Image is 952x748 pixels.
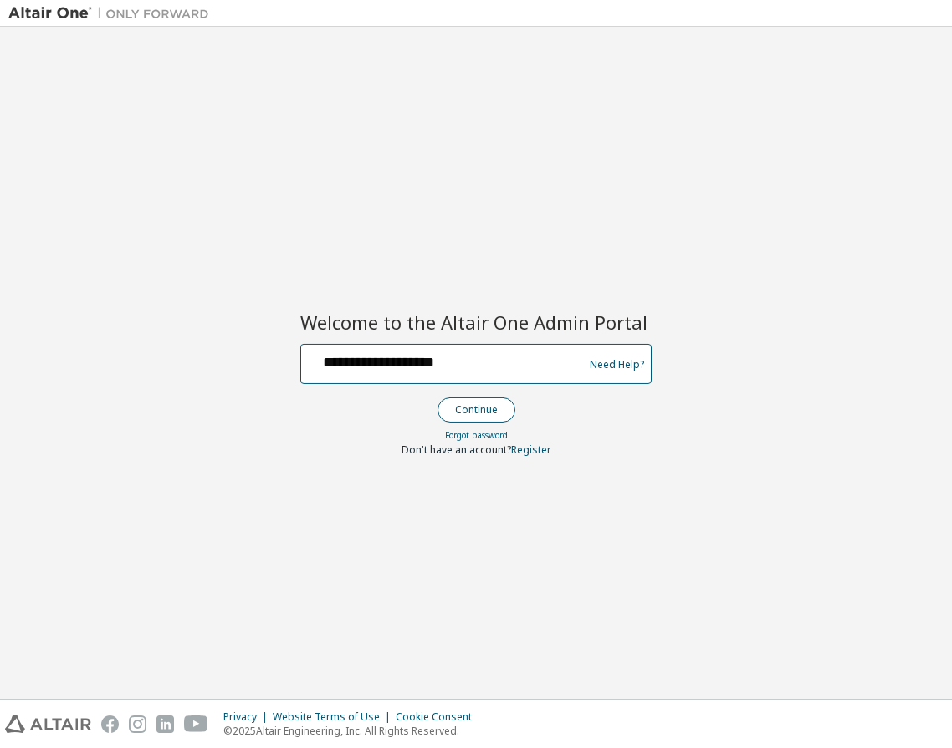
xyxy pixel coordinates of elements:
button: Continue [438,397,515,423]
div: Website Terms of Use [273,710,396,724]
div: Privacy [223,710,273,724]
img: linkedin.svg [156,715,174,733]
img: youtube.svg [184,715,208,733]
p: © 2025 Altair Engineering, Inc. All Rights Reserved. [223,724,482,738]
h2: Welcome to the Altair One Admin Portal [300,310,652,334]
a: Register [511,443,551,457]
a: Need Help? [590,364,644,365]
img: altair_logo.svg [5,715,91,733]
img: Altair One [8,5,218,22]
img: instagram.svg [129,715,146,733]
a: Forgot password [445,429,508,441]
img: facebook.svg [101,715,119,733]
span: Don't have an account? [402,443,511,457]
div: Cookie Consent [396,710,482,724]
